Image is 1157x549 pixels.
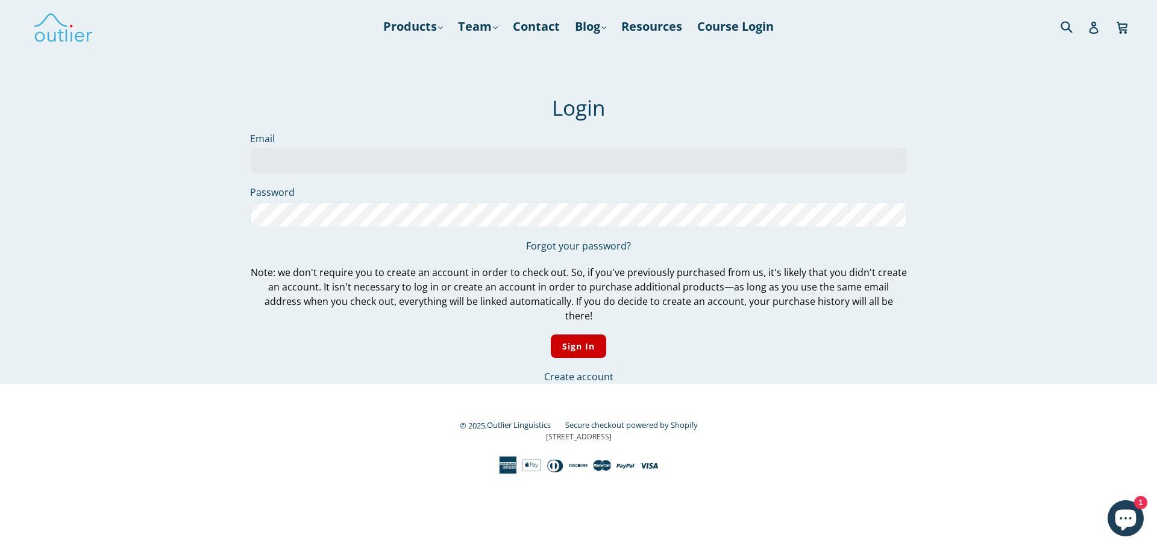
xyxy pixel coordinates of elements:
p: Note: we don't require you to create an account in order to check out. So, if you've previously p... [250,265,907,323]
input: Search [1058,14,1091,39]
a: Team [452,16,504,37]
a: Resources [615,16,688,37]
label: Email [250,131,907,146]
inbox-online-store-chat: Shopify online store chat [1104,500,1147,539]
h1: Login [250,95,907,121]
a: Contact [507,16,566,37]
img: Outlier Linguistics [33,9,93,44]
a: Blog [569,16,612,37]
p: [STREET_ADDRESS] [250,432,907,443]
a: Create account [544,371,613,384]
a: Course Login [691,16,780,37]
a: Outlier Linguistics [487,420,551,431]
a: Products [377,16,449,37]
small: © 2025, [460,420,563,431]
label: Password [250,185,907,199]
a: Secure checkout powered by Shopify [565,420,698,431]
a: Forgot your password? [526,240,631,253]
input: Sign In [551,335,607,359]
